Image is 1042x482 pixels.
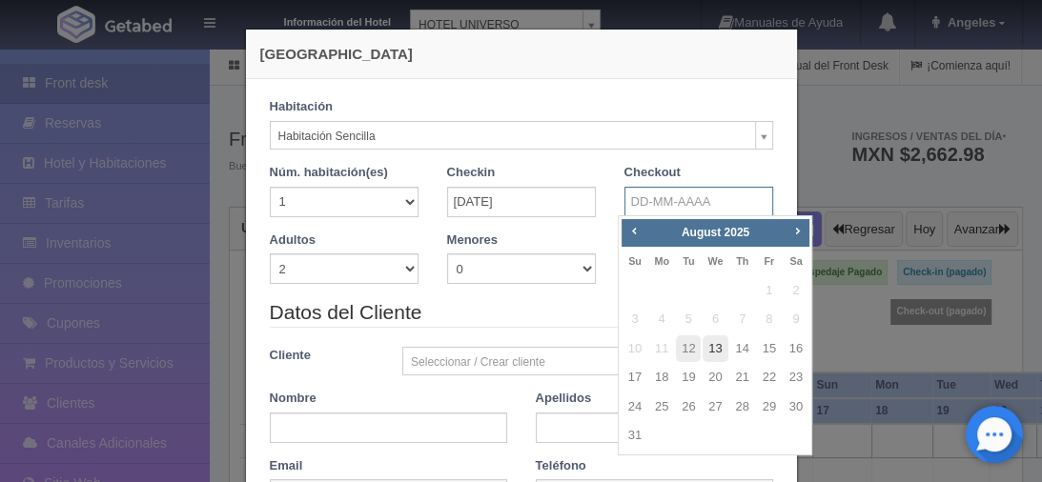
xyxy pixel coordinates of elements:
a: 18 [649,364,674,392]
a: 22 [757,364,782,392]
span: Saturday [789,255,802,267]
a: 17 [623,364,647,392]
span: 6 [703,306,727,333]
span: Monday [654,255,669,267]
h4: [GEOGRAPHIC_DATA] [260,44,783,64]
label: Email [270,457,303,475]
a: 21 [730,364,755,392]
a: Next [787,221,807,242]
a: 27 [703,393,727,421]
label: Menores [447,231,498,250]
span: 1 [757,277,782,305]
input: DD-MM-AAAA [624,187,773,217]
legend: Datos del Cliente [270,298,773,328]
span: 2 [784,277,808,305]
span: August [682,226,721,239]
a: 24 [623,393,647,421]
label: Checkin [447,164,496,182]
span: 2025 [724,226,749,239]
span: 9 [784,306,808,333]
a: Habitación Sencilla [270,121,773,150]
span: Tuesday [683,255,694,267]
a: 25 [649,393,674,421]
a: 30 [784,393,808,421]
a: 26 [676,393,701,421]
a: 23 [784,364,808,392]
span: Prev [626,223,642,238]
label: Nombre [270,390,317,408]
span: Thursday [736,255,748,267]
label: Teléfono [536,457,586,475]
span: 4 [649,306,674,333]
a: 13 [703,335,727,363]
label: Apellidos [536,390,592,408]
span: Next [789,223,805,238]
span: Friday [764,255,774,267]
a: 31 [623,422,647,450]
span: 5 [676,306,701,333]
label: Habitación [270,98,333,116]
a: 14 [730,335,755,363]
span: Wednesday [707,255,723,267]
a: 12 [676,335,701,363]
label: Adultos [270,231,316,250]
span: 8 [757,306,782,333]
span: Seleccionar / Crear cliente [411,348,747,376]
a: 29 [757,393,782,421]
label: Cliente [255,347,389,365]
a: 19 [676,364,701,392]
a: 20 [703,364,727,392]
label: Checkout [624,164,681,182]
a: 15 [757,335,782,363]
span: 10 [623,335,647,363]
span: 11 [649,335,674,363]
span: 3 [623,306,647,333]
label: Núm. habitación(es) [270,164,388,182]
a: 16 [784,335,808,363]
span: Sunday [628,255,642,267]
a: Seleccionar / Crear cliente [402,347,773,375]
input: DD-MM-AAAA [447,187,596,217]
a: Prev [623,221,644,242]
span: 7 [730,306,755,333]
a: 28 [730,393,755,421]
span: Habitación Sencilla [278,122,747,151]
